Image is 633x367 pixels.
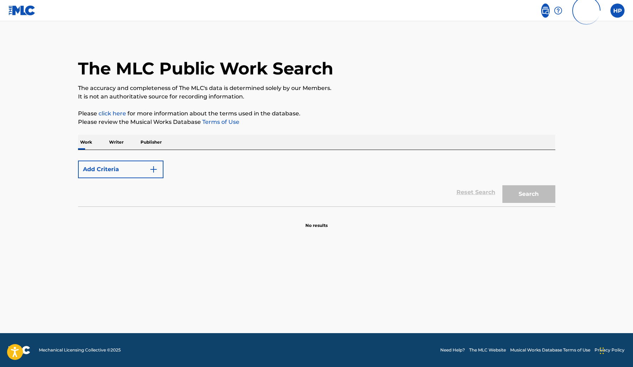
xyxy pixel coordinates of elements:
[78,161,163,178] button: Add Criteria
[554,6,562,15] img: help
[78,58,333,79] h1: The MLC Public Work Search
[78,135,94,150] p: Work
[598,333,633,367] iframe: Chat Widget
[107,135,126,150] p: Writer
[510,347,590,353] a: Musical Works Database Terms of Use
[305,214,328,229] p: No results
[138,135,164,150] p: Publisher
[469,347,506,353] a: The MLC Website
[78,84,555,92] p: The accuracy and completeness of The MLC's data is determined solely by our Members.
[598,333,633,367] div: Widżet czatu
[554,4,562,18] div: Help
[201,119,239,125] a: Terms of Use
[78,157,555,206] form: Search Form
[98,110,126,117] a: click here
[78,92,555,101] p: It is not an authoritative source for recording information.
[78,118,555,126] p: Please review the Musical Works Database
[541,6,550,15] img: search
[8,5,36,16] img: MLC Logo
[440,347,465,353] a: Need Help?
[39,347,121,353] span: Mechanical Licensing Collective © 2025
[8,346,30,354] img: logo
[541,4,550,18] a: Public Search
[78,109,555,118] p: Please for more information about the terms used in the database.
[149,165,158,174] img: 9d2ae6d4665cec9f34b9.svg
[595,347,625,353] a: Privacy Policy
[610,4,625,18] div: User Menu
[600,340,604,361] div: Przeciągnij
